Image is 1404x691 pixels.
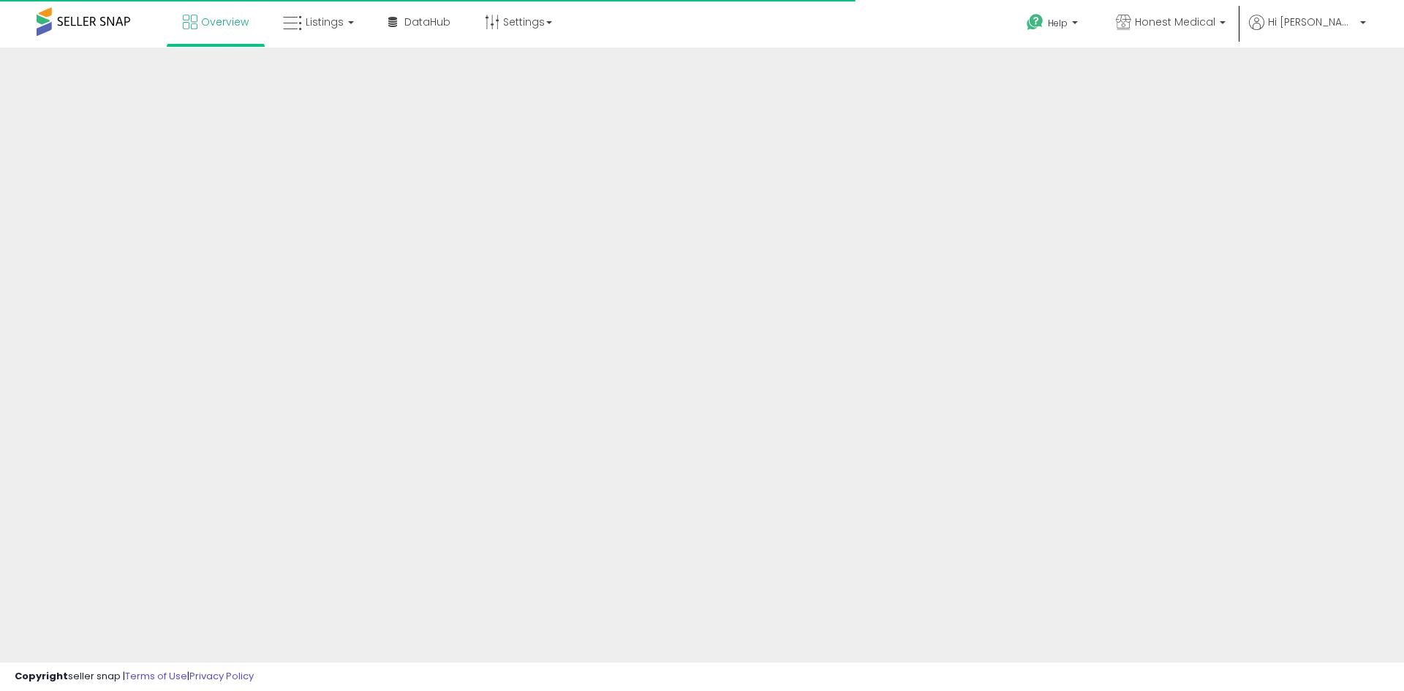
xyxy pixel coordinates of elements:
span: Listings [306,15,344,29]
a: Help [1015,2,1092,48]
span: DataHub [404,15,450,29]
span: Honest Medical [1135,15,1215,29]
a: Hi [PERSON_NAME] [1249,15,1366,48]
span: Help [1048,17,1068,29]
span: Overview [201,15,249,29]
span: Hi [PERSON_NAME] [1268,15,1356,29]
i: Get Help [1026,13,1044,31]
